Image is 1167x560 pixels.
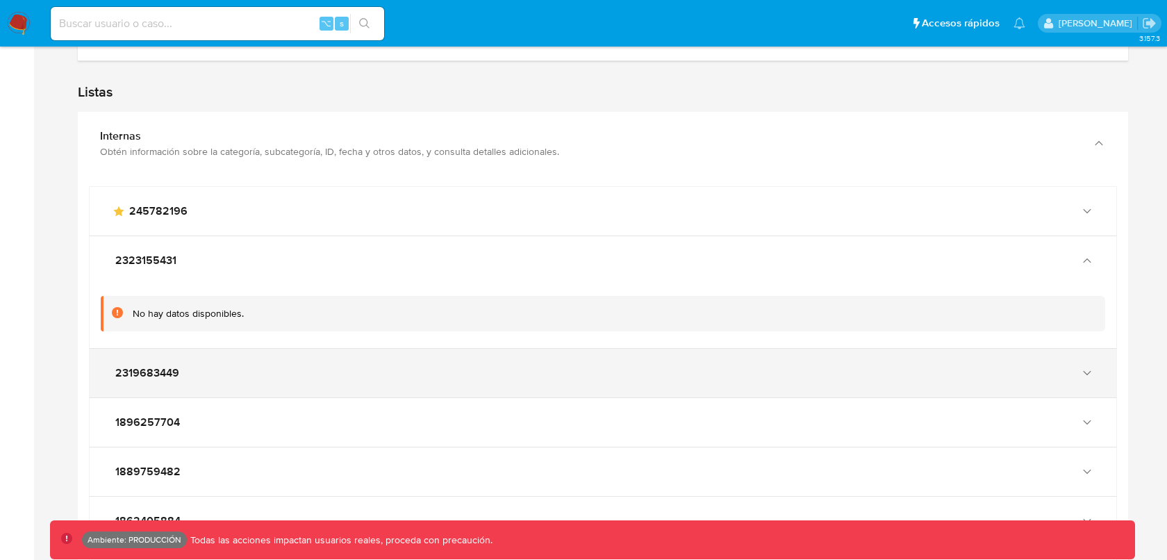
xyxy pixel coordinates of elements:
div: No hay datos disponibles. [133,307,244,320]
span: 1889759482 [115,465,181,479]
span: 3.157.3 [1139,33,1160,44]
p: valeria.monge@mercadolibre.com [1059,17,1137,30]
span: 1896257704 [115,415,180,429]
a: Salir [1142,16,1157,31]
p: Todas las acciones impactan usuarios reales, proceda con precaución. [187,534,493,547]
div: Obtén información sobre la categoría, subcategoría, ID, fecha y otros datos, y consulta detalles ... [100,145,1078,158]
span: 1862405884 [115,514,181,528]
button: 1862405884 [90,497,1116,545]
span: ⌥ [321,17,331,30]
span: Accesos rápidos [922,16,1000,31]
a: Notificaciones [1013,17,1025,29]
p: Ambiente: PRODUCCIÓN [88,537,181,543]
button: 2319683449 [90,349,1116,397]
button: 2323155431 [90,236,1116,285]
div: Internas [100,129,1078,143]
svg: main-user-icon [112,204,126,218]
input: Buscar usuario o caso... [51,15,384,33]
button: InternasObtén información sobre la categoría, subcategoría, ID, fecha y otros datos, y consulta d... [78,112,1128,175]
div: 2323155431 [90,285,1116,348]
span: 2323155431 [115,254,176,267]
button: 1896257704 [90,398,1116,447]
h1: Listas [78,83,1128,101]
span: 2319683449 [115,366,179,380]
span: 245782196 [129,204,188,218]
button: search-icon [350,14,379,33]
button: 1889759482 [90,447,1116,496]
span: s [340,17,344,30]
button: main-user-icon245782196 [90,187,1116,236]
